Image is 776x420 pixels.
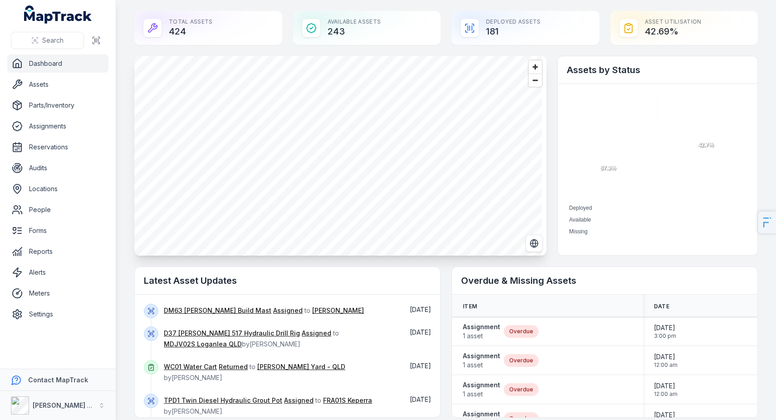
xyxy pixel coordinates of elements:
a: Assets [7,75,108,94]
span: Search [42,36,64,45]
span: [DATE] [654,410,678,420]
strong: Assignment [463,322,500,331]
a: MapTrack [24,5,92,24]
h2: Overdue & Missing Assets [461,274,748,287]
h2: Assets by Status [567,64,748,76]
div: Overdue [504,383,539,396]
a: Meters [7,284,108,302]
span: [DATE] [410,395,431,403]
a: Assignment1 asset [463,380,500,399]
a: TPD1 Twin Diesel Hydraulic Grout Pot [164,396,282,405]
span: Missing [569,228,588,235]
span: to by [PERSON_NAME] [164,396,372,415]
span: [DATE] [654,381,678,390]
strong: Assignment [463,410,500,419]
a: WC01 Water Cart [164,362,217,371]
a: D37 [PERSON_NAME] 517 Hydraulic Drill Rig [164,329,300,338]
a: People [7,201,108,219]
strong: Contact MapTrack [28,376,88,384]
a: Assigned [273,306,303,315]
span: [DATE] [654,323,676,332]
time: 30/09/2025, 3:00:00 pm [654,323,676,340]
a: Reservations [7,138,108,156]
span: to by [PERSON_NAME] [164,363,345,381]
a: Parts/Inventory [7,96,108,114]
time: 02/10/2025, 11:37:16 am [410,395,431,403]
span: Deployed [569,205,592,211]
span: 12:00 am [654,390,678,398]
time: 31/07/2025, 12:00:00 am [654,352,678,369]
a: Forms [7,222,108,240]
span: 1 asset [463,361,500,370]
time: 07/10/2025, 8:37:43 am [410,362,431,370]
button: Zoom out [529,74,542,87]
span: [DATE] [654,352,678,361]
time: 14/09/2025, 12:00:00 am [654,381,678,398]
a: Assigned [302,329,331,338]
time: 07/10/2025, 8:40:17 am [410,328,431,336]
a: Reports [7,242,108,261]
a: MDJV02S Loganlea QLD [164,340,242,349]
button: Switch to Satellite View [526,235,543,252]
canvas: Map [134,56,542,256]
button: Search [11,32,84,49]
div: Overdue [504,325,539,338]
span: 1 asset [463,331,500,341]
a: Locations [7,180,108,198]
button: Zoom in [529,60,542,74]
span: [DATE] [410,328,431,336]
a: Dashboard [7,54,108,73]
h2: Latest Asset Updates [144,274,431,287]
span: Available [569,217,591,223]
span: Date [654,303,669,310]
span: 12:00 am [654,361,678,369]
span: Item [463,303,477,310]
a: FRA01S Keperra [323,396,372,405]
a: [PERSON_NAME] [312,306,364,315]
a: [PERSON_NAME] Yard - QLD [257,362,345,371]
strong: Assignment [463,351,500,361]
strong: Assignment [463,380,500,390]
span: to by [PERSON_NAME] [164,329,339,348]
a: DM63 [PERSON_NAME] Build Mast [164,306,271,315]
span: 3:00 pm [654,332,676,340]
a: Assignment1 asset [463,351,500,370]
span: [DATE] [410,306,431,313]
a: Returned [219,362,248,371]
span: 1 asset [463,390,500,399]
span: [DATE] [410,362,431,370]
a: Alerts [7,263,108,282]
a: Assigned [284,396,314,405]
a: Settings [7,305,108,323]
time: 08/10/2025, 8:57:44 am [410,306,431,313]
a: Audits [7,159,108,177]
a: Assignment1 asset [463,322,500,341]
div: Overdue [504,354,539,367]
a: Assignments [7,117,108,135]
span: to [164,306,364,314]
strong: [PERSON_NAME] Group [33,401,107,409]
